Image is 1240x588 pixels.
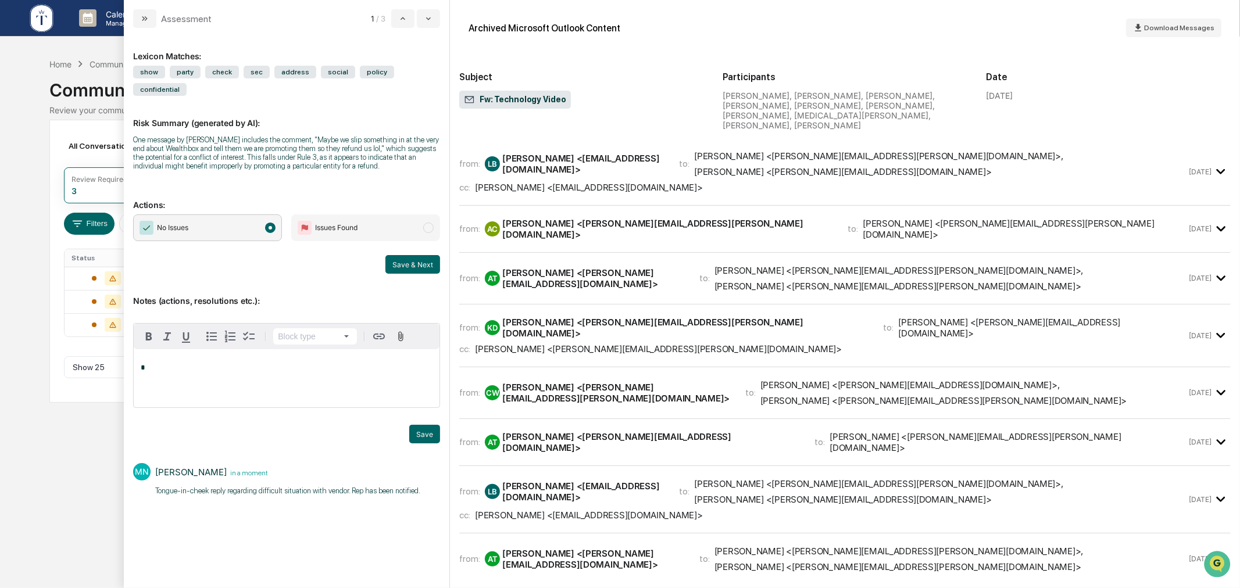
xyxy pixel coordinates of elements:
[459,223,480,234] span: from:
[459,486,480,497] span: from:
[157,222,188,234] span: No Issues
[1189,274,1212,282] time: Tuesday, September 16, 2025 at 1:49:53 PM
[80,202,149,223] a: 🗄️Attestations
[133,463,151,481] div: MN
[65,249,148,267] th: Status
[459,71,704,83] h2: Subject
[376,14,389,23] span: / 3
[170,66,201,78] span: party
[464,94,566,106] span: Fw: Technology Video
[298,221,312,235] img: Flag
[161,13,212,24] div: Assessment
[1189,438,1212,446] time: Tuesday, September 16, 2025 at 2:53:20 PM
[7,202,80,223] a: 🖐️Preclearance
[694,478,1063,489] div: [PERSON_NAME] <[PERSON_NAME][EMAIL_ADDRESS][PERSON_NAME][DOMAIN_NAME]> ,
[485,484,500,499] div: LB
[699,273,710,284] span: to:
[140,221,153,235] img: Checkmark
[694,494,991,505] div: [PERSON_NAME] <[PERSON_NAME][EMAIL_ADDRESS][DOMAIN_NAME]>
[502,481,665,503] div: [PERSON_NAME] <[EMAIL_ADDRESS][DOMAIN_NAME]>
[119,213,215,235] button: Date:[DATE] - [DATE]
[12,147,30,166] img: Cameron Burns
[679,158,689,169] span: to:
[133,104,440,128] p: Risk Summary (generated by AI):
[23,206,75,218] span: Preclearance
[7,224,78,245] a: 🔎Data Lookup
[459,553,480,564] span: from:
[502,153,665,175] div: [PERSON_NAME] <[EMAIL_ADDRESS][DOMAIN_NAME]>
[986,91,1013,101] div: [DATE]
[82,256,141,266] a: Powered byPylon
[321,66,355,78] span: social
[714,546,1084,557] div: [PERSON_NAME] <[PERSON_NAME][EMAIL_ADDRESS][PERSON_NAME][DOMAIN_NAME]> ,
[97,9,155,19] p: Calendar
[459,273,480,284] span: from:
[133,135,440,170] div: One message by [PERSON_NAME] includes the comment, "Maybe we slip something in at the very end ab...
[244,66,270,78] span: sec
[227,467,268,477] time: Thursday, September 25, 2025 at 1:31:46 PM MDT
[1189,495,1212,504] time: Monday, September 22, 2025 at 2:08:58 PM
[714,265,1084,276] div: [PERSON_NAME] <[PERSON_NAME][EMAIL_ADDRESS][PERSON_NAME][DOMAIN_NAME]> ,
[1126,19,1221,37] button: Download Messages
[155,467,227,478] div: [PERSON_NAME]
[1189,331,1212,340] time: Tuesday, September 16, 2025 at 2:28:58 PM
[116,257,141,266] span: Pylon
[72,186,77,196] div: 3
[274,66,316,78] span: address
[23,159,33,168] img: 1746055101610-c473b297-6a78-478c-a979-82029cc54cd1
[745,387,756,398] span: to:
[459,322,480,333] span: from:
[49,70,1190,101] div: Communications Archive
[679,486,689,497] span: to:
[848,223,859,234] span: to:
[205,66,239,78] span: check
[814,436,825,447] span: to:
[1203,550,1234,581] iframe: Open customer support
[391,329,411,345] button: Attach files
[485,271,500,286] div: AT
[485,221,500,236] div: AC
[49,105,1190,115] div: Review your communication records across channels
[409,425,440,443] button: Save
[459,182,470,193] span: cc:
[12,89,33,110] img: 1746055101610-c473b297-6a78-478c-a979-82029cc54cd1
[97,19,155,27] p: Manage Tasks
[459,343,470,354] span: cc:
[64,213,115,235] button: Filters
[760,395,1127,406] div: [PERSON_NAME] <[PERSON_NAME][EMAIL_ADDRESS][PERSON_NAME][DOMAIN_NAME]>
[133,66,165,78] span: show
[133,37,440,61] div: Lexicon Matches:
[699,553,710,564] span: to:
[155,485,421,497] p: Tongue-in-cheek reply regarding difficult situation with vendor. Rep has been notified. ​
[884,322,894,333] span: to:
[140,327,158,346] button: Bold
[694,150,1063,162] div: [PERSON_NAME] <[PERSON_NAME][EMAIL_ADDRESS][PERSON_NAME][DOMAIN_NAME]> ,
[12,24,212,43] p: How can we help?
[28,2,56,34] img: logo
[830,431,1187,453] div: [PERSON_NAME] <[PERSON_NAME][EMAIL_ADDRESS][PERSON_NAME][DOMAIN_NAME]>
[371,14,374,23] span: 1
[502,382,731,404] div: [PERSON_NAME] <[PERSON_NAME][EMAIL_ADDRESS][PERSON_NAME][DOMAIN_NAME]>
[485,156,500,171] div: LB
[180,127,212,141] button: See all
[1189,554,1212,563] time: Tuesday, September 23, 2025 at 10:24:59 AM
[12,207,21,217] div: 🖐️
[84,207,94,217] div: 🗄️
[459,387,480,398] span: from:
[502,548,685,570] div: [PERSON_NAME] <[PERSON_NAME][EMAIL_ADDRESS][DOMAIN_NAME]>
[360,66,394,78] span: policy
[97,158,101,167] span: •
[49,59,72,69] div: Home
[40,101,147,110] div: We're available if you need us!
[315,222,358,234] span: Issues Found
[90,59,184,69] div: Communications Archive
[133,282,440,306] p: Notes (actions, resolutions etc.):
[899,317,1187,339] div: [PERSON_NAME] <[PERSON_NAME][EMAIL_ADDRESS][DOMAIN_NAME]>
[986,71,1231,83] h2: Date
[459,436,480,447] span: from:
[502,317,869,339] div: [PERSON_NAME] <[PERSON_NAME][EMAIL_ADDRESS][PERSON_NAME][DOMAIN_NAME]>
[475,510,703,521] div: [PERSON_NAME] <[EMAIL_ADDRESS][DOMAIN_NAME]>
[714,561,1081,572] div: [PERSON_NAME] <[PERSON_NAME][EMAIL_ADDRESS][PERSON_NAME][DOMAIN_NAME]>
